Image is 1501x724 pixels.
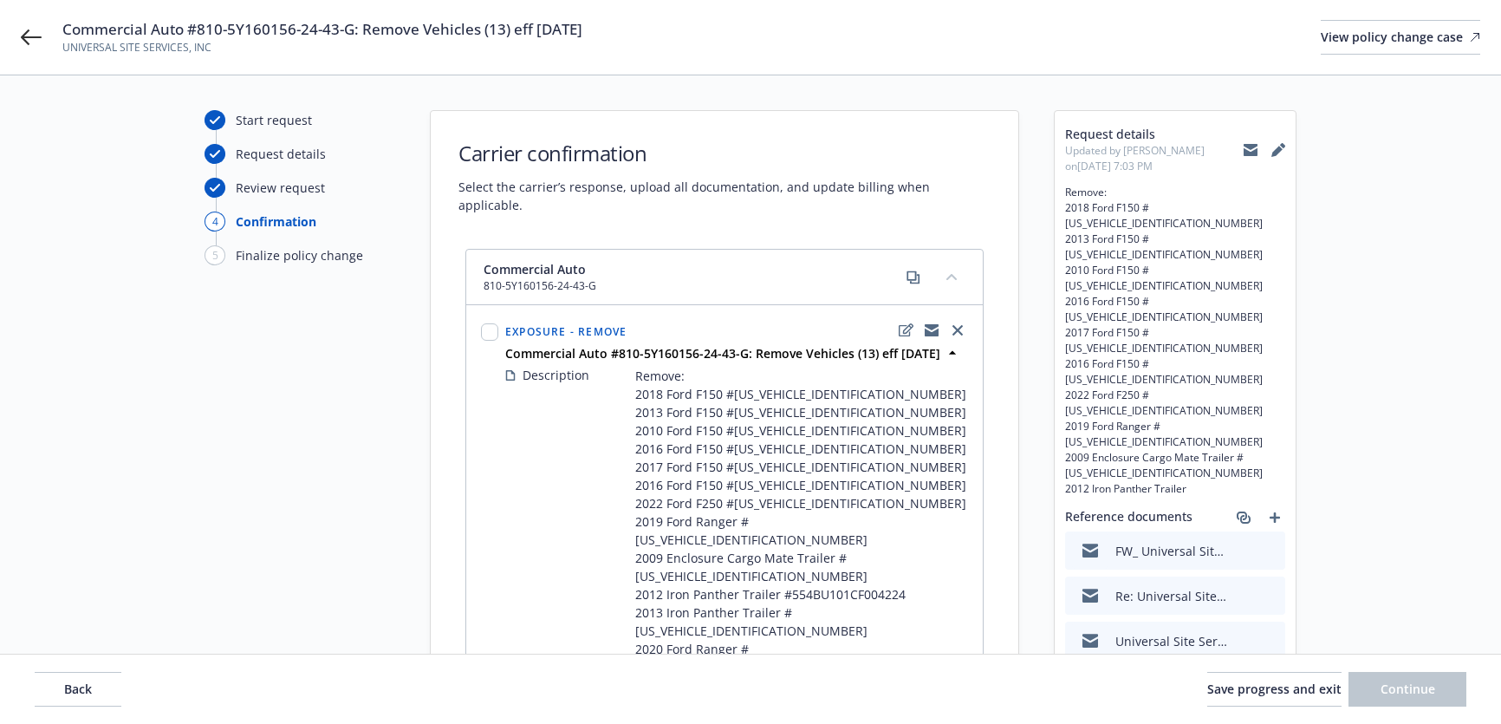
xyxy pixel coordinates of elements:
div: Request details [236,145,326,163]
a: View policy change case [1321,20,1480,55]
strong: Commercial Auto #810-5Y160156-24-43-G: Remove Vehicles (13) eff [DATE] [505,345,940,362]
a: close [947,320,968,341]
a: associate [1233,507,1254,528]
span: Back [64,681,92,697]
a: add [1264,507,1285,528]
button: Back [35,672,121,707]
button: download file [1235,542,1249,560]
span: Continue [1381,681,1435,697]
span: Commercial Auto [484,260,596,278]
a: copyLogging [921,320,942,341]
a: copy [903,267,924,288]
span: Remove: 2018 Ford F150 #[US_VEHICLE_IDENTIFICATION_NUMBER] 2013 Ford F150 #[US_VEHICLE_IDENTIFICA... [1065,185,1285,497]
h1: Carrier confirmation [458,139,991,167]
button: download file [1235,632,1249,650]
span: Description [523,366,589,384]
div: Review request [236,179,325,197]
span: Remove: 2018 Ford F150 #[US_VEHICLE_IDENTIFICATION_NUMBER] 2013 Ford F150 #[US_VEHICLE_IDENTIFICA... [635,367,968,713]
div: Universal Site Services, Inc - Commercial Auto #810-5Y160156-24-43-G: Remove Vehicles (13) eff [D... [1115,632,1228,650]
button: collapse content [938,263,965,290]
span: Commercial Auto #810-5Y160156-24-43-G: Remove Vehicles (13) eff [DATE] [62,19,582,40]
button: Continue [1348,672,1466,707]
button: preview file [1263,542,1278,560]
button: download file [1235,587,1249,605]
div: Re: Universal Site Services, Inc - Commercial Auto #810-5Y160156-24-43-G: Remove Vehicles (13) ef... [1115,587,1228,605]
div: Commercial Auto810-5Y160156-24-43-Gcopycollapse content [466,250,983,305]
span: Select the carrier’s response, upload all documentation, and update billing when applicable. [458,178,991,214]
span: Save progress and exit [1207,681,1342,697]
button: preview file [1263,632,1278,650]
span: UNIVERSAL SITE SERVICES, INC [62,40,582,55]
a: edit [895,320,916,341]
span: 810-5Y160156-24-43-G [484,278,596,294]
div: View policy change case [1321,21,1480,54]
span: Request details [1065,125,1244,143]
div: 4 [205,212,225,232]
span: Updated by [PERSON_NAME] on [DATE] 7:03 PM [1065,143,1244,174]
div: Confirmation [236,212,316,231]
span: Exposure - Remove [505,324,627,339]
div: FW_ Universal Site Services, Inc - Commercial Auto #810-5Y160156-24-43-G_ Remove Vehicles (13) ef... [1115,542,1228,560]
button: preview file [1263,587,1278,605]
div: 5 [205,245,225,265]
div: Start request [236,111,312,129]
button: Save progress and exit [1207,672,1342,707]
div: Finalize policy change [236,246,363,264]
span: Reference documents [1065,507,1192,528]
